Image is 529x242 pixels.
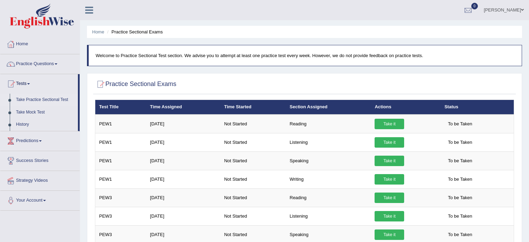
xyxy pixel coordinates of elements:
[146,188,220,207] td: [DATE]
[13,118,78,131] a: History
[444,156,476,166] span: To be Taken
[95,100,146,115] th: Test Title
[220,133,286,151] td: Not Started
[471,3,478,9] span: 0
[220,188,286,207] td: Not Started
[286,115,371,133] td: Reading
[146,207,220,225] td: [DATE]
[13,94,78,106] a: Take Practice Sectional Test
[0,54,80,72] a: Practice Questions
[0,191,80,208] a: Your Account
[444,193,476,203] span: To be Taken
[375,174,404,185] a: Take it
[220,115,286,133] td: Not Started
[286,188,371,207] td: Reading
[375,119,404,129] a: Take it
[95,151,146,170] td: PEW1
[375,156,404,166] a: Take it
[95,207,146,225] td: PEW3
[375,229,404,240] a: Take it
[441,100,514,115] th: Status
[444,137,476,148] span: To be Taken
[95,115,146,133] td: PEW1
[220,170,286,188] td: Not Started
[0,34,80,52] a: Home
[444,229,476,240] span: To be Taken
[146,151,220,170] td: [DATE]
[444,211,476,221] span: To be Taken
[146,115,220,133] td: [DATE]
[220,100,286,115] th: Time Started
[0,171,80,188] a: Strategy Videos
[220,207,286,225] td: Not Started
[96,52,515,59] p: Welcome to Practice Sectional Test section. We advise you to attempt at least one practice test e...
[0,131,80,149] a: Predictions
[146,170,220,188] td: [DATE]
[146,100,220,115] th: Time Assigned
[0,151,80,169] a: Success Stories
[95,170,146,188] td: PEW1
[444,119,476,129] span: To be Taken
[375,137,404,148] a: Take it
[146,133,220,151] td: [DATE]
[0,74,78,92] a: Tests
[220,151,286,170] td: Not Started
[95,79,176,89] h2: Practice Sectional Exams
[286,133,371,151] td: Listening
[375,211,404,221] a: Take it
[444,174,476,185] span: To be Taken
[286,151,371,170] td: Speaking
[286,170,371,188] td: Writing
[375,193,404,203] a: Take it
[13,106,78,119] a: Take Mock Test
[286,207,371,225] td: Listening
[371,100,440,115] th: Actions
[286,100,371,115] th: Section Assigned
[105,29,163,35] li: Practice Sectional Exams
[95,188,146,207] td: PEW3
[92,29,104,34] a: Home
[95,133,146,151] td: PEW1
